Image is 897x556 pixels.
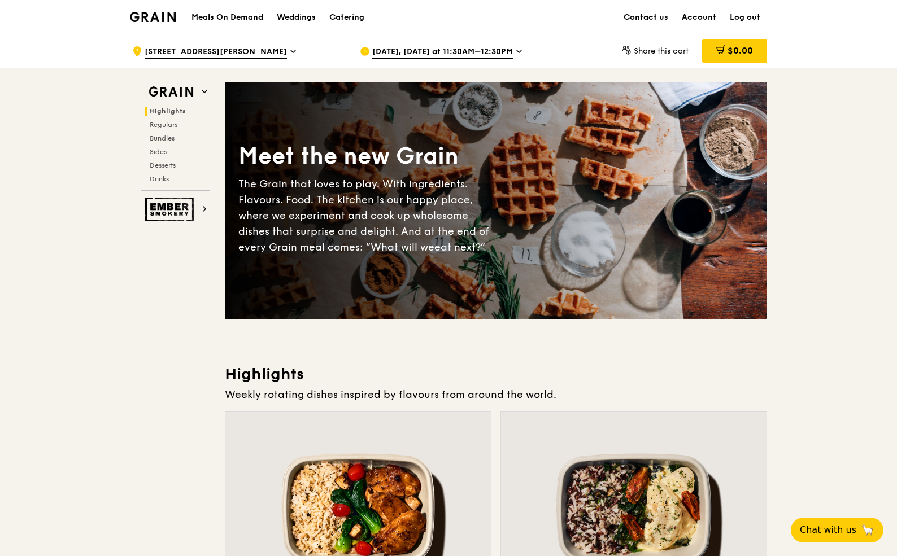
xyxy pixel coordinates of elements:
[617,1,675,34] a: Contact us
[323,1,371,34] a: Catering
[225,364,767,384] h3: Highlights
[372,46,513,59] span: [DATE], [DATE] at 11:30AM–12:30PM
[728,45,753,56] span: $0.00
[800,523,856,537] span: Chat with us
[723,1,767,34] a: Log out
[675,1,723,34] a: Account
[225,387,767,402] div: Weekly rotating dishes inspired by flavours from around the world.
[191,12,263,23] h1: Meals On Demand
[277,1,316,34] div: Weddings
[861,523,874,537] span: 🦙
[130,12,176,22] img: Grain
[270,1,323,34] a: Weddings
[145,198,197,221] img: Ember Smokery web logo
[791,518,883,542] button: Chat with us🦙
[150,121,177,129] span: Regulars
[150,161,176,169] span: Desserts
[238,176,496,255] div: The Grain that loves to play. With ingredients. Flavours. Food. The kitchen is our happy place, w...
[238,141,496,172] div: Meet the new Grain
[150,175,169,183] span: Drinks
[150,107,186,115] span: Highlights
[150,148,167,156] span: Sides
[145,46,287,59] span: [STREET_ADDRESS][PERSON_NAME]
[434,241,485,253] span: eat next?”
[150,134,175,142] span: Bundles
[634,46,689,56] span: Share this cart
[145,82,197,102] img: Grain web logo
[329,1,364,34] div: Catering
